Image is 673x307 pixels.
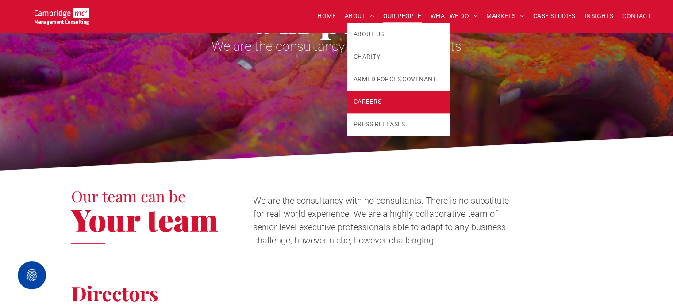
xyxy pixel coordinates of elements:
[347,113,450,136] a: PRESS RELEASES
[354,120,405,129] span: PRESS RELEASES
[354,30,384,39] span: ABOUT US
[340,9,379,23] a: ABOUT
[71,198,218,240] span: Your team
[345,9,374,23] span: ABOUT
[71,186,186,206] span: Our team can be
[71,280,158,306] span: Directors
[347,91,450,113] a: CAREERS
[378,9,426,23] a: OUR PEOPLE
[482,9,528,23] a: MARKETS
[347,68,450,91] a: ARMED FORCES COVENANT
[35,9,89,19] a: Your Business Transformed | Cambridge Management Consulting
[354,97,381,106] span: CAREERS
[35,8,89,25] img: Go to Homepage
[347,45,450,68] a: CHARITY
[426,9,482,23] a: WHAT WE DO
[313,9,340,23] a: HOME
[253,195,509,246] span: We are the consultancy with no consultants. There is no substitute for real-world experience. We ...
[354,52,380,61] span: CHARITY
[618,9,655,23] a: CONTACT
[212,38,461,54] span: We are the consultancy without consultants
[529,9,580,23] a: CASE STUDIES
[580,9,618,23] a: INSIGHTS
[347,23,450,45] a: ABOUT US
[354,75,436,84] span: ARMED FORCES COVENANT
